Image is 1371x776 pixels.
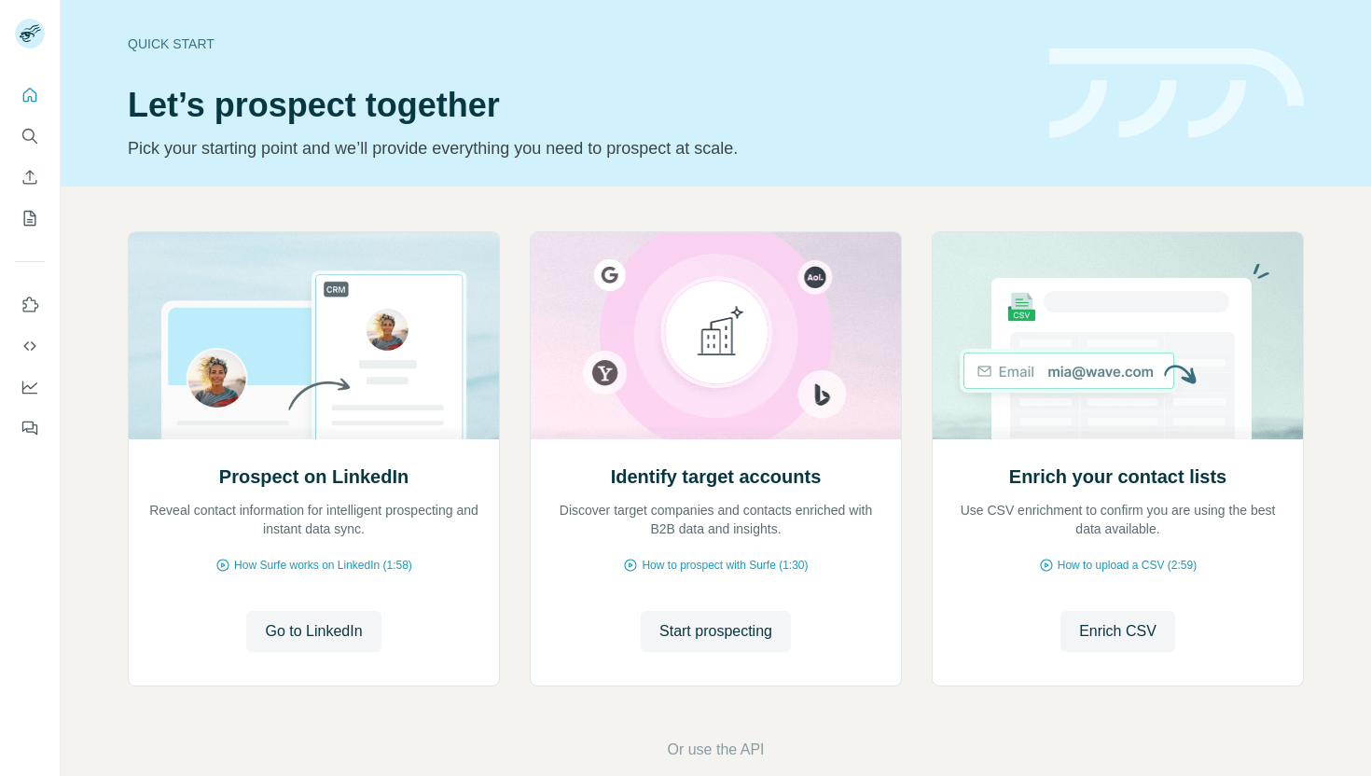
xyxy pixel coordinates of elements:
h2: Enrich your contact lists [1009,464,1226,490]
span: How Surfe works on LinkedIn (1:58) [234,557,412,574]
button: Quick start [15,78,45,112]
img: Enrich your contact lists [932,232,1304,439]
button: Use Surfe on LinkedIn [15,288,45,322]
button: Search [15,119,45,153]
button: Use Surfe API [15,329,45,363]
p: Pick your starting point and we’ll provide everything you need to prospect at scale. [128,135,1027,161]
p: Discover target companies and contacts enriched with B2B data and insights. [549,501,882,538]
button: Enrich CSV [1060,611,1175,652]
button: Go to LinkedIn [246,611,381,652]
span: Start prospecting [659,620,772,643]
p: Reveal contact information for intelligent prospecting and instant data sync. [147,501,480,538]
span: How to upload a CSV (2:59) [1058,557,1197,574]
h1: Let’s prospect together [128,87,1027,124]
div: Quick start [128,35,1027,53]
button: My lists [15,201,45,235]
span: How to prospect with Surfe (1:30) [642,557,808,574]
span: Enrich CSV [1079,620,1156,643]
h2: Identify target accounts [611,464,822,490]
button: Or use the API [667,739,764,761]
button: Feedback [15,411,45,445]
img: Identify target accounts [530,232,902,439]
img: banner [1049,48,1304,139]
button: Start prospecting [641,611,791,652]
span: Go to LinkedIn [265,620,362,643]
h2: Prospect on LinkedIn [219,464,409,490]
button: Enrich CSV [15,160,45,194]
button: Dashboard [15,370,45,404]
p: Use CSV enrichment to confirm you are using the best data available. [951,501,1284,538]
img: Prospect on LinkedIn [128,232,500,439]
